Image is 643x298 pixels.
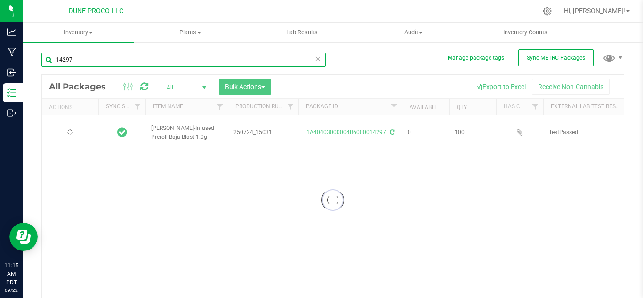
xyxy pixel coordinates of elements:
[4,261,18,287] p: 11:15 AM PDT
[469,23,581,42] a: Inventory Counts
[246,23,357,42] a: Lab Results
[541,7,553,16] div: Manage settings
[23,23,134,42] a: Inventory
[358,23,469,42] a: Audit
[41,53,326,67] input: Search Package ID, Item Name, SKU, Lot or Part Number...
[273,28,330,37] span: Lab Results
[4,287,18,294] p: 09/22
[7,48,16,57] inline-svg: Manufacturing
[7,88,16,97] inline-svg: Inventory
[358,28,469,37] span: Audit
[448,54,504,62] button: Manage package tags
[69,7,123,15] span: DUNE PROCO LLC
[518,49,594,66] button: Sync METRC Packages
[9,223,38,251] iframe: Resource center
[314,53,321,65] span: Clear
[134,23,246,42] a: Plants
[23,28,134,37] span: Inventory
[7,27,16,37] inline-svg: Analytics
[490,28,560,37] span: Inventory Counts
[7,68,16,77] inline-svg: Inbound
[564,7,625,15] span: Hi, [PERSON_NAME]!
[7,108,16,118] inline-svg: Outbound
[135,28,245,37] span: Plants
[527,55,585,61] span: Sync METRC Packages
